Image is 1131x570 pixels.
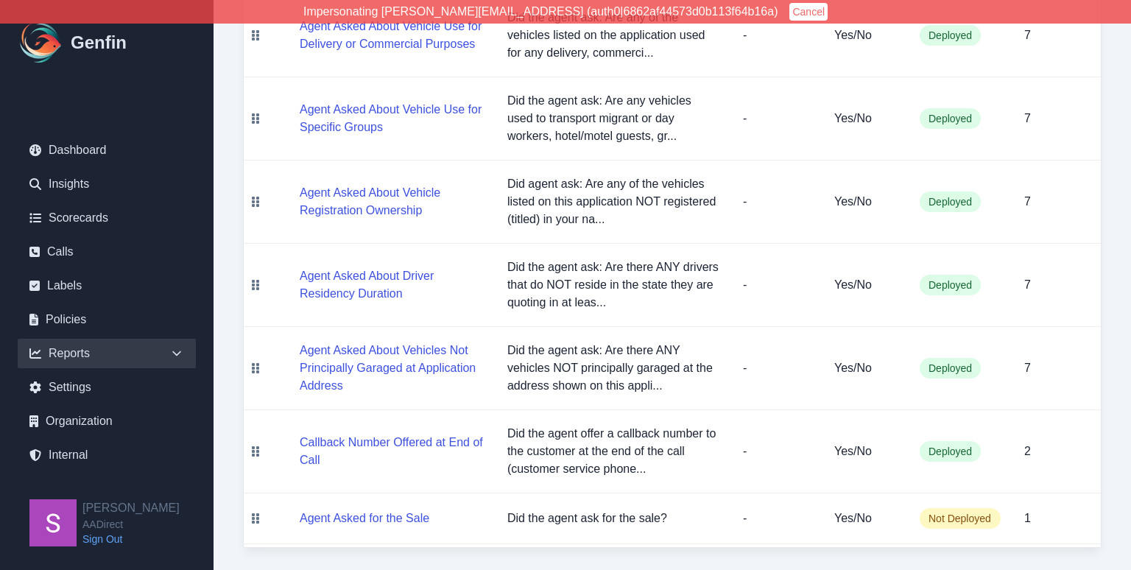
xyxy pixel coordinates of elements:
p: Did the agent ask: Are any of the vehicles listed on the application used for any delivery, comme... [507,9,719,62]
span: 1 [1024,512,1031,524]
a: Settings [18,373,196,402]
span: 7 [1024,112,1031,124]
a: Agent Asked for the Sale [300,512,429,524]
div: Reports [18,339,196,368]
button: Cancel [789,3,828,21]
span: Deployed [920,108,981,129]
span: 7 [1024,195,1031,208]
button: Agent Asked About Vehicles Not Principally Garaged at Application Address [300,342,484,395]
a: Agent Asked About Vehicle Use for Specific Groups [300,121,484,133]
button: Agent Asked About Vehicle Use for Specific Groups [300,101,484,136]
p: Did agent ask: Are any of the vehicles listed on this application NOT registered (titled) in your... [507,175,719,228]
a: Labels [18,271,196,300]
h5: Yes/No [834,110,896,127]
span: 2 [1024,445,1031,457]
p: - [743,510,808,527]
h1: Genfin [71,31,127,54]
p: Did the agent ask: Are there ANY drivers that do NOT reside in the state they are quoting in at l... [507,258,719,312]
span: Deployed [920,358,981,379]
span: Deployed [920,441,981,462]
span: 7 [1024,362,1031,374]
p: Did the agent ask: Are there ANY vehicles NOT principally garaged at the address shown on this ap... [507,342,719,395]
h5: Yes/No [834,510,896,527]
p: Did the agent ask for the sale? [507,510,719,527]
p: - [743,443,808,460]
h5: Yes/No [834,359,896,377]
p: - [743,27,808,44]
a: Scorecards [18,203,196,233]
a: Agent Asked About Vehicle Registration Ownership [300,204,484,217]
span: Not Deployed [920,508,1001,529]
h2: [PERSON_NAME] [82,499,180,517]
a: Agent Asked About Vehicles Not Principally Garaged at Application Address [300,379,484,392]
a: Callback Number Offered at End of Call [300,454,484,466]
button: Agent Asked About Vehicle Use for Delivery or Commercial Purposes [300,18,484,53]
h5: Yes/No [834,276,896,294]
p: Did the agent ask: Are any vehicles used to transport migrant or day workers, hotel/motel guests,... [507,92,719,145]
a: Insights [18,169,196,199]
p: - [743,359,808,377]
span: Deployed [920,25,981,46]
a: Organization [18,407,196,436]
h5: Yes/No [834,193,896,211]
span: AADirect [82,517,180,532]
p: - [743,276,808,294]
h5: Yes/No [834,443,896,460]
button: Callback Number Offered at End of Call [300,434,484,469]
h5: Yes/No [834,27,896,44]
button: Agent Asked About Driver Residency Duration [300,267,484,303]
span: Deployed [920,191,981,212]
button: Agent Asked for the Sale [300,510,429,527]
img: Logo [18,19,65,66]
a: Agent Asked About Vehicle Use for Delivery or Commercial Purposes [300,38,484,50]
a: Calls [18,237,196,267]
p: Did the agent offer a callback number to the customer at the end of the call (customer service ph... [507,425,719,478]
span: 7 [1024,278,1031,291]
span: Deployed [920,275,981,295]
p: - [743,110,808,127]
a: Dashboard [18,136,196,165]
a: Sign Out [82,532,180,546]
a: Internal [18,440,196,470]
a: Agent Asked About Driver Residency Duration [300,287,484,300]
span: 7 [1024,29,1031,41]
button: Agent Asked About Vehicle Registration Ownership [300,184,484,219]
p: - [743,193,808,211]
img: Shane Wey [29,499,77,546]
a: Policies [18,305,196,334]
